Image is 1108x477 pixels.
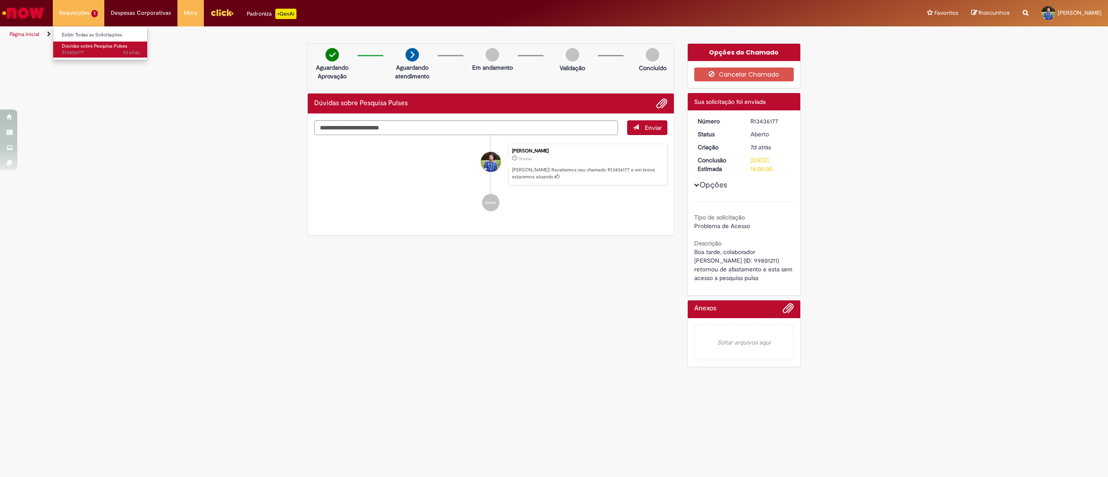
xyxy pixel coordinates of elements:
[645,124,662,132] span: Enviar
[691,130,744,139] dt: Status
[406,48,419,61] img: arrow-next.png
[91,10,98,17] span: 1
[750,143,771,151] span: 7d atrás
[519,156,532,161] span: 7d atrás
[311,63,353,81] p: Aguardando Aprovação
[275,9,296,19] p: +GenAi
[123,49,140,56] span: 7d atrás
[694,305,716,313] h2: Anexos
[971,9,1010,17] a: Rascunhos
[512,167,663,180] p: [PERSON_NAME]! Recebemos seu chamado R13436177 e em breve estaremos atuando.
[519,156,532,161] time: 21/08/2025 12:58:29
[783,303,794,318] button: Adicionar anexos
[688,44,801,61] div: Opções do Chamado
[10,31,39,38] a: Página inicial
[62,43,127,49] span: Dúvidas sobre Pesquisa Pulses
[486,48,499,61] img: img-circle-grey.png
[391,63,433,81] p: Aguardando atendimento
[53,26,148,60] ul: Requisições
[1058,9,1102,16] span: [PERSON_NAME]
[750,143,791,151] div: 21/08/2025 12:58:29
[184,9,197,17] span: More
[53,30,148,40] a: Exibir Todas as Solicitações
[314,144,667,185] li: Arthur Sinegallia
[512,148,663,154] div: [PERSON_NAME]
[123,49,140,56] time: 21/08/2025 12:58:30
[6,26,732,42] ul: Trilhas de página
[314,120,618,135] textarea: Digite sua mensagem aqui...
[627,120,667,135] button: Enviar
[694,213,745,221] b: Tipo de solicitação
[472,63,513,72] p: Em andamento
[481,152,501,172] div: Arthur Sinegallia
[694,248,794,282] span: Boa tarde, colaborador [PERSON_NAME] (ID: 99801211) retornou de afastamento e esta sem acesso a p...
[691,143,744,151] dt: Criação
[325,48,339,61] img: check-circle-green.png
[694,98,766,106] span: Sua solicitação foi enviada
[750,117,791,126] div: R13436177
[694,239,721,247] b: Descrição
[691,117,744,126] dt: Número
[314,135,667,220] ul: Histórico de tíquete
[59,9,90,17] span: Requisições
[560,64,585,72] p: Validação
[979,9,1010,17] span: Rascunhos
[210,6,234,19] img: click_logo_yellow_360x200.png
[694,68,794,81] button: Cancelar Chamado
[750,156,791,173] div: [DATE] 18:00:00
[53,42,148,58] a: Aberto R13436177 : Dúvidas sobre Pesquisa Pulses
[646,48,659,61] img: img-circle-grey.png
[639,64,667,72] p: Concluído
[111,9,171,17] span: Despesas Corporativas
[934,9,958,17] span: Favoritos
[62,49,140,56] span: R13436177
[1,4,45,22] img: ServiceNow
[750,130,791,139] div: Aberto
[656,98,667,109] button: Adicionar anexos
[247,9,296,19] div: Padroniza
[694,325,794,360] em: Soltar arquivos aqui
[566,48,579,61] img: img-circle-grey.png
[691,156,744,173] dt: Conclusão Estimada
[314,100,408,107] h2: Dúvidas sobre Pesquisa Pulses Histórico de tíquete
[694,222,750,230] span: Problema de Acesso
